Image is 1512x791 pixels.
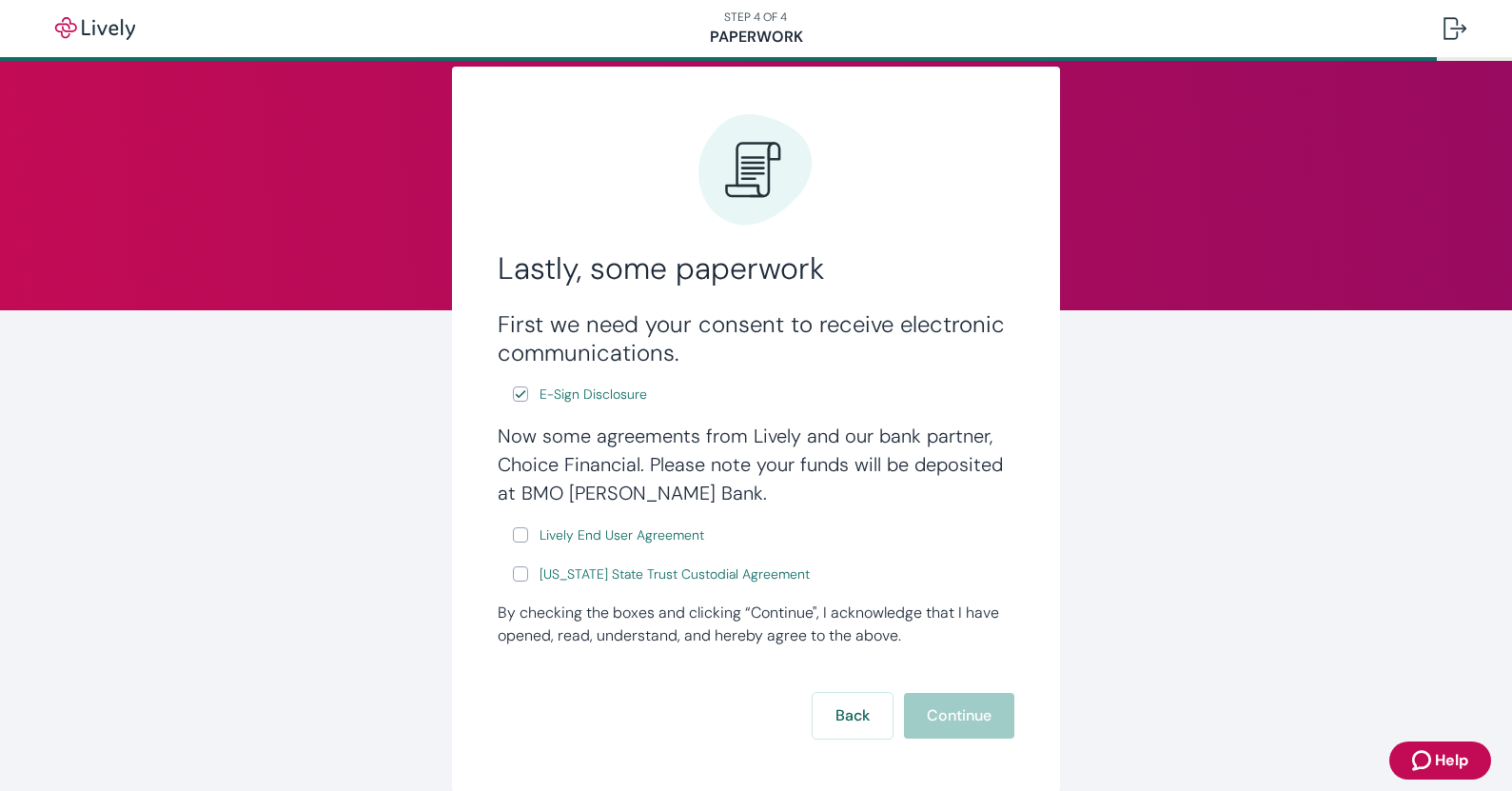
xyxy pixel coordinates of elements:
a: e-sign disclosure document [536,383,651,406]
span: Lively End User Agreement [540,525,704,545]
h3: First we need your consent to receive electronic communications. [498,310,1015,367]
div: By checking the boxes and clicking “Continue", I acknowledge that I have opened, read, understand... [498,602,1015,647]
button: Zendesk support iconHelp [1389,742,1491,780]
h4: Now some agreements from Lively and our bank partner, Choice Financial. Please note your funds wi... [498,422,1015,507]
button: Log out [1428,6,1482,51]
span: [US_STATE] State Trust Custodial Agreement [540,564,810,584]
span: E-Sign Disclosure [540,385,647,405]
button: Back [813,693,893,739]
a: e-sign disclosure document [536,563,814,586]
a: e-sign disclosure document [536,524,708,547]
span: Help [1435,749,1468,772]
img: Lively [42,17,148,40]
h2: Lastly, some paperwork [498,249,1015,287]
svg: Zendesk support icon [1412,749,1435,772]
